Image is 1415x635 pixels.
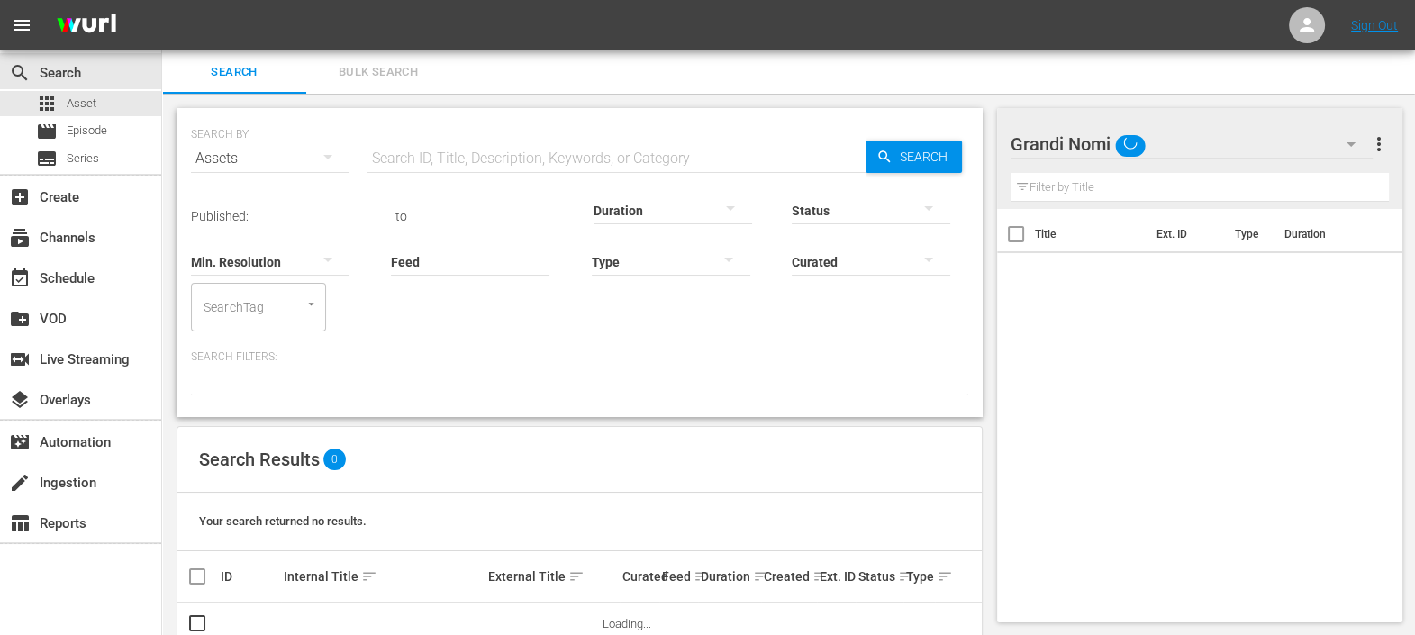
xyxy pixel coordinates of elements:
span: Series [36,148,58,169]
div: Ext. ID [820,569,854,584]
th: Duration [1273,209,1381,259]
div: Curated [622,569,657,584]
span: Ingestion [9,472,31,494]
span: Bulk Search [317,62,440,83]
span: Create [9,186,31,208]
div: Duration [701,566,758,587]
div: Type [906,566,932,587]
th: Title [1035,209,1146,259]
span: Automation [9,431,31,453]
span: Overlays [9,389,31,411]
span: to [395,209,407,223]
div: Created [764,566,813,587]
th: Type [1223,209,1273,259]
span: Search [173,62,295,83]
div: Feed [662,566,696,587]
img: ans4CAIJ8jUAAAAAAAAAAAAAAAAAAAAAAAAgQb4GAAAAAAAAAAAAAAAAAAAAAAAAJMjXAAAAAAAAAAAAAAAAAAAAAAAAgAT5G... [43,5,130,47]
button: more_vert [1367,122,1389,166]
span: 0 [323,449,346,470]
div: Grandi Nomi [1011,119,1373,169]
span: Schedule [9,268,31,289]
span: more_vert [1367,133,1389,155]
div: Status [858,566,900,587]
span: Loading... [603,617,651,630]
span: VOD [9,308,31,330]
span: Your search returned no results. [199,514,367,528]
span: Asset [67,95,96,113]
span: Episode [67,122,107,140]
div: External Title [488,566,617,587]
span: sort [361,568,377,585]
span: Series [67,150,99,168]
span: Live Streaming [9,349,31,370]
button: Open [303,295,320,313]
span: Search [9,62,31,84]
th: Ext. ID [1146,209,1223,259]
p: Search Filters: [191,349,968,365]
span: sort [898,568,914,585]
div: Assets [191,133,349,184]
span: Reports [9,513,31,534]
span: sort [568,568,585,585]
span: sort [753,568,769,585]
a: Sign Out [1351,18,1398,32]
span: Search [893,141,962,173]
span: sort [812,568,829,585]
span: menu [11,14,32,36]
span: Channels [9,227,31,249]
span: Asset [36,93,58,114]
div: ID [221,569,278,584]
span: Episode [36,121,58,142]
span: Search Results [199,449,320,470]
span: sort [694,568,710,585]
span: Published: [191,209,249,223]
button: Search [866,141,962,173]
div: Internal Title [284,566,483,587]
